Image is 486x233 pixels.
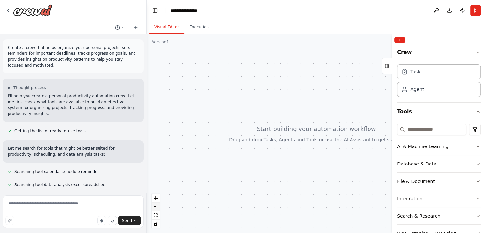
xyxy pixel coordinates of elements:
div: Agent [410,86,424,93]
p: Let me search for tools that might be better suited for productivity, scheduling, and data analys... [8,146,138,157]
div: Search & Research [397,213,440,219]
button: Execution [184,20,214,34]
button: Search & Research [397,207,481,224]
button: Switch to previous chat [112,24,128,31]
button: zoom out [152,203,160,211]
div: AI & Machine Learning [397,143,448,150]
div: Task [410,68,420,75]
div: Crew [397,62,481,102]
div: Database & Data [397,161,436,167]
button: fit view [152,211,160,220]
button: Integrations [397,190,481,207]
span: Send [122,218,132,223]
button: ▶Thought process [8,85,46,90]
button: Send [118,216,141,225]
div: File & Document [397,178,435,184]
button: Toggle Sidebar [389,34,394,233]
p: Create a crew that helps organize your personal projects, sets reminders for important deadlines,... [8,45,138,68]
span: Searching tool calendar schedule reminder [14,169,99,174]
img: Logo [13,4,52,16]
span: Thought process [13,85,46,90]
button: Start a new chat [131,24,141,31]
button: zoom in [152,194,160,203]
span: Searching tool data analysis excel spreadsheet [14,182,107,187]
span: Getting the list of ready-to-use tools [14,128,86,134]
span: ▶ [8,85,11,90]
button: Click to speak your automation idea [108,216,117,225]
nav: breadcrumb [171,7,202,14]
button: Collapse right sidebar [394,37,405,43]
button: Visual Editor [149,20,184,34]
button: File & Document [397,173,481,190]
button: toggle interactivity [152,220,160,228]
button: Improve this prompt [5,216,14,225]
button: AI & Machine Learning [397,138,481,155]
button: Crew [397,46,481,62]
button: Hide left sidebar [151,6,160,15]
div: Integrations [397,195,424,202]
div: React Flow controls [152,194,160,228]
button: Upload files [97,216,106,225]
button: Tools [397,103,481,121]
button: Database & Data [397,155,481,172]
div: Version 1 [152,39,169,45]
p: I'll help you create a personal productivity automation crew! Let me first check what tools are a... [8,93,138,117]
